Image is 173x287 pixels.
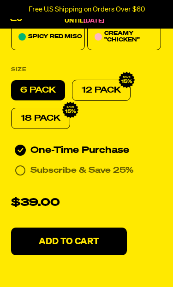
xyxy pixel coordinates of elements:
p: Subscribe & Save 25% [30,165,134,176]
p: SPICY RED MISO [28,34,82,40]
div: CREAMY "CHICKEN" [87,23,161,50]
div: 6 PACK [11,80,65,100]
div: 12 PACK [72,80,131,101]
img: c10dfa8e-creamy-chicken.svg [95,33,102,41]
p: SIZE [11,64,27,75]
div: 18 PACK [11,108,70,129]
div: SPICY RED MISO [11,23,85,50]
p: Add To Cart [39,237,99,246]
button: Add To Cart [11,228,127,255]
p: 6 PACK [20,85,56,96]
p: Free U.S Shipping on Orders Over $60 [29,6,145,13]
strong: [DATE] [84,18,104,24]
img: fc2c7a02-spicy-red-miso.svg [18,33,26,41]
p: 12 PACK [82,85,121,96]
p: $39.00 [11,192,60,214]
span: One-Time Purchase [30,145,129,156]
p: CREAMY "CHICKEN" [104,30,155,43]
p: 18 PACK [21,113,60,124]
